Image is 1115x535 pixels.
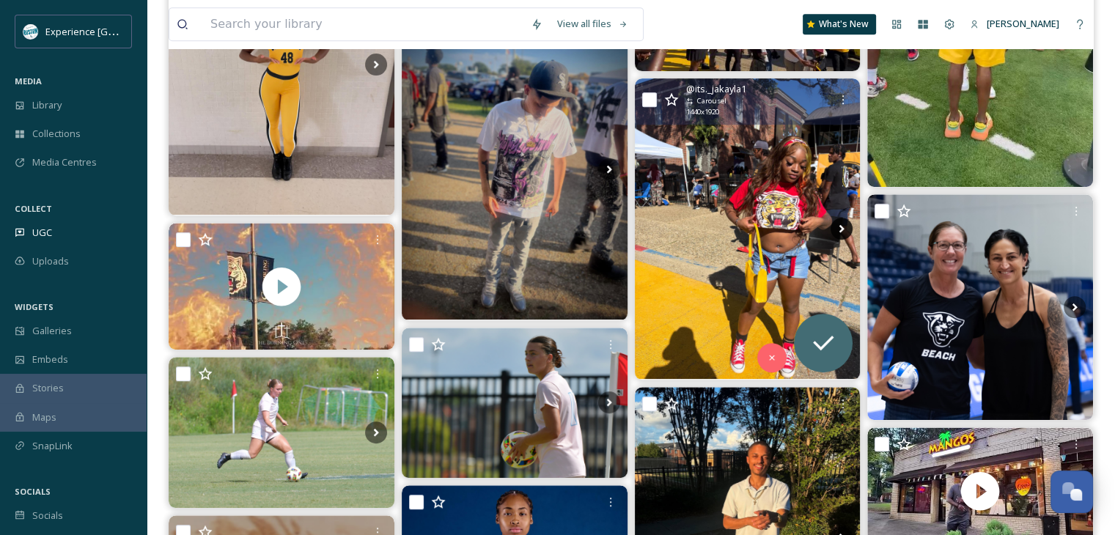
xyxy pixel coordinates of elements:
img: 24 hours ⏳ #BarkLouder | #EarnTheRight [402,328,628,478]
span: MEDIA [15,75,42,86]
span: @ its._jakayla1 [686,82,746,96]
img: First Serve was non other than Beach Volleyball Head Coach Beth Van Fleet!! We also had some alum... [867,194,1093,420]
span: WIDGETS [15,301,54,312]
span: Socials [32,509,63,523]
button: Open Chat [1050,471,1093,513]
img: 24IZHUKKFBA4HCESFN4PRDEIEY.avif [23,24,38,39]
span: [PERSON_NAME] [987,17,1059,30]
span: Experience [GEOGRAPHIC_DATA] [45,24,191,38]
span: UGC [32,226,52,240]
span: SnapLink [32,439,73,453]
img: Don’t you love the G?😏#happyhoco #gramfam #explore [635,78,861,379]
span: Maps [32,410,56,424]
span: Embeds [32,353,68,366]
span: COLLECT [15,203,52,214]
span: Collections [32,127,81,141]
span: Media Centres [32,155,97,169]
span: Uploads [32,254,69,268]
a: What's New [803,14,876,34]
img: thumbnail [169,223,394,350]
span: Galleries [32,324,72,338]
img: #gramfam [402,19,628,320]
span: Carousel [697,96,726,106]
img: ‘Dogs are back on the road for one this weekend against the Aggies 🚌 #BarkLouder | #EarnTheRight [169,357,394,507]
a: [PERSON_NAME] [963,10,1067,38]
span: Stories [32,381,64,395]
span: SOCIALS [15,486,51,497]
a: View all files [550,10,636,38]
span: Library [32,98,62,112]
span: 1440 x 1920 [686,107,719,117]
video: “Part of the revival process is that your motives would change” - Samuel Amedzi Something big is ... [169,223,394,350]
input: Search your library [203,8,523,40]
